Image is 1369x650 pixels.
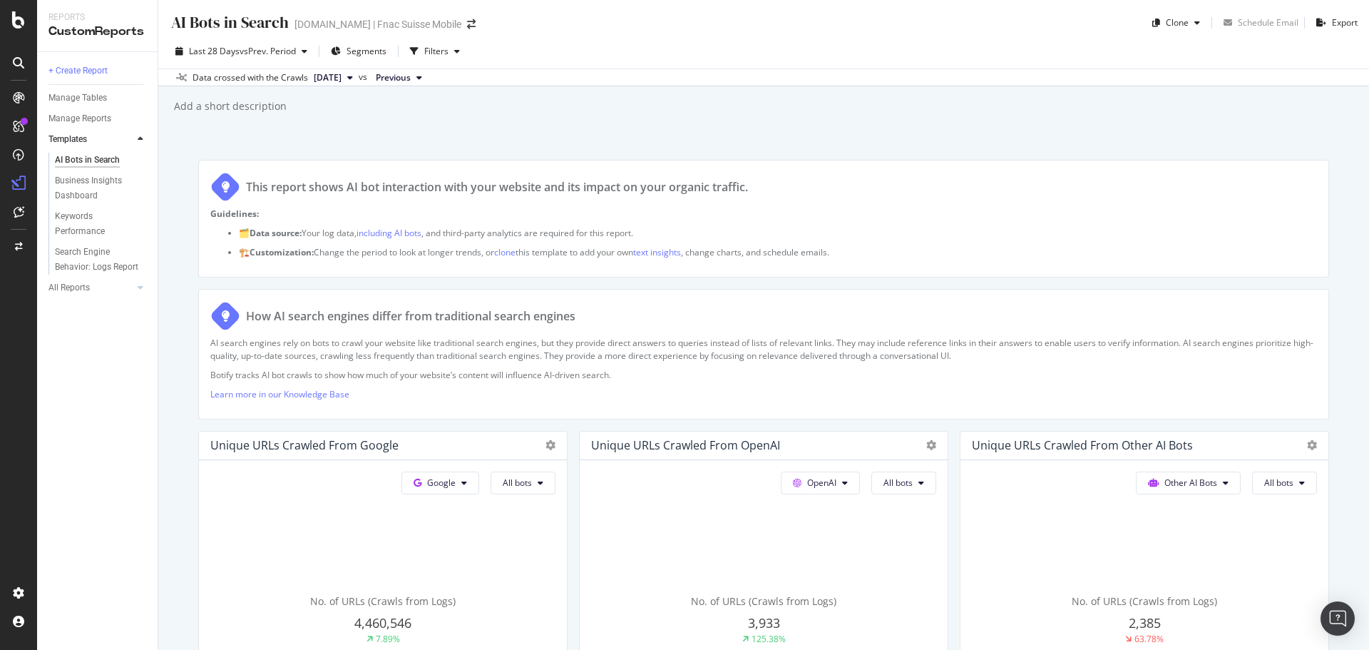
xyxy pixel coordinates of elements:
span: No. of URLs (Crawls from Logs) [310,594,456,608]
div: Unique URLs Crawled from Google [210,438,399,452]
span: 3,933 [748,614,780,631]
div: Export [1332,16,1358,29]
span: All bots [503,477,532,489]
p: Botify tracks AI bot crawls to show how much of your website’s content will influence AI-driven s... [210,369,1317,381]
a: Manage Reports [48,111,148,126]
div: 63.78% [1134,633,1164,645]
span: No. of URLs (Crawls from Logs) [691,594,836,608]
button: Clone [1147,11,1206,34]
div: Data crossed with the Crawls [193,71,308,84]
a: Learn more in our Knowledge Base [210,388,349,400]
button: All bots [871,472,936,494]
div: Unique URLs Crawled from OpenAI [591,438,780,452]
div: Business Insights Dashboard [55,173,137,203]
a: Manage Tables [48,91,148,106]
button: All bots [1252,472,1317,494]
strong: Customization: [250,246,314,258]
div: How AI search engines differ from traditional search enginesAI search engines rely on bots to cra... [198,289,1329,420]
button: Segments [325,40,392,63]
button: Last 28 DaysvsPrev. Period [170,40,313,63]
div: Add a short description [173,99,287,113]
a: Search Engine Behavior: Logs Report [55,245,148,275]
a: + Create Report [48,64,148,78]
a: including AI bots [357,227,421,239]
p: AI search engines rely on bots to crawl your website like traditional search engines, but they pr... [210,337,1317,361]
button: All bots [491,472,555,494]
div: AI Bots in Search [170,11,289,34]
span: 2025 Aug. 31st [314,71,342,84]
button: Schedule Email [1218,11,1298,34]
span: Last 28 Days [189,45,240,57]
div: How AI search engines differ from traditional search engines [246,308,575,325]
span: Google [427,477,456,489]
div: CustomReports [48,24,146,40]
button: Google [401,472,479,494]
div: Reports [48,11,146,24]
button: OpenAI [781,472,860,494]
div: Filters [424,45,448,57]
div: This report shows AI bot interaction with your website and its impact on your organic traffic.Gui... [198,160,1329,278]
div: Clone [1166,16,1189,29]
div: [DOMAIN_NAME] | Fnac Suisse Mobile [294,17,461,31]
div: Templates [48,132,87,147]
div: Open Intercom Messenger [1321,601,1355,636]
span: 2,385 [1129,614,1161,631]
span: OpenAI [807,477,836,489]
span: Other AI Bots [1164,477,1217,489]
a: Keywords Performance [55,209,148,239]
p: 🗂️ Your log data, , and third-party analytics are required for this report. [239,227,1317,239]
button: Previous [370,69,428,86]
div: + Create Report [48,64,108,78]
a: clone [494,246,516,258]
a: Business Insights Dashboard [55,173,148,203]
div: Keywords Performance [55,209,135,239]
div: arrow-right-arrow-left [467,19,476,29]
span: Segments [347,45,386,57]
span: No. of URLs (Crawls from Logs) [1072,594,1217,608]
div: Schedule Email [1238,16,1298,29]
strong: Data source: [250,227,302,239]
div: All Reports [48,280,90,295]
span: Previous [376,71,411,84]
p: 🏗️ Change the period to look at longer trends, or this template to add your own , change charts, ... [239,246,1317,258]
span: vs [359,71,370,83]
div: AI Bots in Search [55,153,120,168]
button: Other AI Bots [1136,472,1241,494]
span: All bots [883,477,913,489]
div: 7.89% [376,633,400,645]
strong: Guidelines: [210,208,259,220]
div: Search Engine Behavior: Logs Report [55,245,139,275]
span: All bots [1264,477,1293,489]
div: This report shows AI bot interaction with your website and its impact on your organic traffic. [246,179,748,195]
div: Manage Tables [48,91,107,106]
span: 4,460,546 [354,614,411,631]
a: All Reports [48,280,133,295]
button: Export [1311,11,1358,34]
button: [DATE] [308,69,359,86]
a: AI Bots in Search [55,153,148,168]
div: 125.38% [752,633,786,645]
span: vs Prev. Period [240,45,296,57]
div: Manage Reports [48,111,111,126]
div: Unique URLs Crawled from Other AI Bots [972,438,1193,452]
a: Templates [48,132,133,147]
button: Filters [404,40,466,63]
a: text insights [633,246,681,258]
